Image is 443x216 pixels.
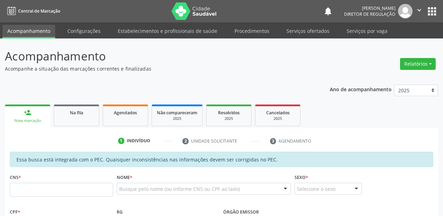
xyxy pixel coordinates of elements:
span: Cancelados [266,110,290,116]
p: Acompanhe a situação das marcações correntes e finalizadas [5,65,308,72]
div: [PERSON_NAME] [344,5,395,11]
button: notifications [323,6,333,16]
a: Acompanhamento [2,25,55,38]
label: Nome [117,172,132,183]
span: Busque pelo nome (ou informe CNS ou CPF ao lado) [119,185,240,193]
span: Central de Marcação [18,8,60,14]
p: Ano de acompanhamento [330,85,392,93]
p: Acompanhamento [5,48,308,65]
label: CNS [10,172,21,183]
img: img [398,4,413,19]
div: Nova marcação [10,118,45,123]
div: 2025 [211,116,246,121]
a: Estabelecimentos e profissionais de saúde [113,25,222,37]
div: 2025 [260,116,295,121]
span: Selecione o sexo [297,185,335,193]
span: Agendados [114,110,137,116]
label: Sexo [295,172,308,183]
div: Essa busca está integrada com o PEC. Quaisquer inconsistências nas informações devem ser corrigid... [10,152,433,167]
a: Serviços ofertados [282,25,334,37]
a: Serviços por vaga [342,25,392,37]
div: person_add [24,109,31,116]
button: Relatórios [400,58,436,70]
button: apps [426,5,438,17]
span: Na fila [70,110,83,116]
i:  [415,6,423,14]
div: 1 [118,138,124,144]
a: Central de Marcação [5,5,60,17]
div: 2025 [157,116,197,121]
button:  [413,4,426,19]
a: Procedimentos [230,25,274,37]
span: Diretor de regulação [344,11,395,17]
span: Não compareceram [157,110,197,116]
a: Configurações [63,25,106,37]
span: Resolvidos [218,110,240,116]
div: Indivíduo [127,138,150,144]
